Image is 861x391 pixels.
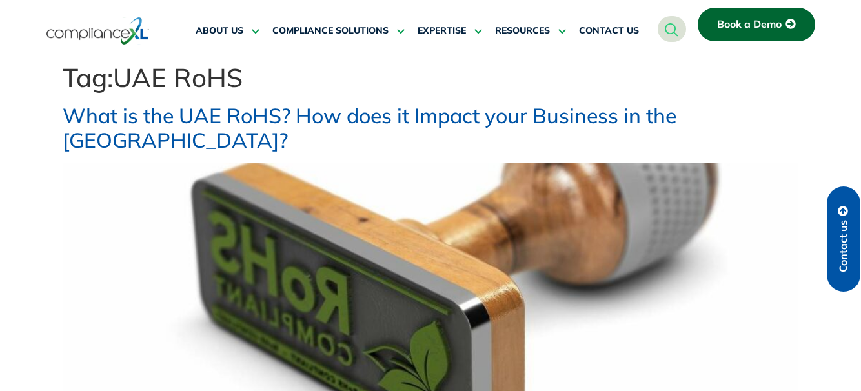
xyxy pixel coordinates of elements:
span: COMPLIANCE SOLUTIONS [272,25,389,37]
span: Contact us [838,220,849,272]
a: CONTACT US [579,15,639,46]
span: RESOURCES [495,25,550,37]
span: Book a Demo [717,19,782,30]
a: ABOUT US [196,15,259,46]
a: COMPLIANCE SOLUTIONS [272,15,405,46]
span: CONTACT US [579,25,639,37]
span: ABOUT US [196,25,243,37]
a: EXPERTISE [418,15,482,46]
span: EXPERTISE [418,25,466,37]
a: What is the UAE RoHS? How does it Impact your Business in the [GEOGRAPHIC_DATA]? [63,103,676,153]
a: navsearch-button [658,16,686,42]
span: UAE RoHS [113,61,243,94]
h1: Tag: [63,62,798,93]
a: RESOURCES [495,15,566,46]
img: logo-one.svg [46,16,149,46]
a: Book a Demo [698,8,815,41]
a: Contact us [827,186,860,292]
